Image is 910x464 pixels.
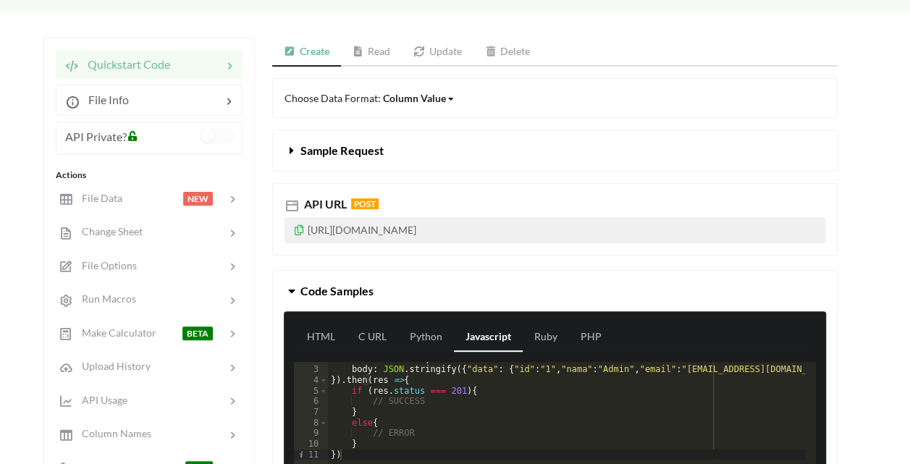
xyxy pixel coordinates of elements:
span: File Options [73,259,137,271]
span: Quickstart Code [79,57,170,71]
span: Sample Request [300,143,383,157]
span: Choose Data Format: [285,92,455,104]
button: Sample Request [273,130,837,171]
span: API URL [301,197,347,211]
span: Make Calculator [73,326,156,339]
span: Run Macros [73,292,136,305]
a: C URL [347,323,398,352]
span: POST [351,198,379,209]
span: Change Sheet [73,225,143,237]
a: Delete [473,38,542,67]
span: Column Names [73,427,151,439]
a: Python [398,323,454,352]
div: 3 [294,364,328,375]
div: 7 [294,407,328,418]
span: Code Samples [300,284,373,298]
span: API Usage [73,394,127,406]
div: Column Value [383,90,446,106]
a: Javascript [454,323,523,352]
div: Actions [56,169,243,182]
span: API Private? [65,130,127,143]
a: Ruby [523,323,569,352]
div: 11 [294,450,328,460]
a: PHP [569,323,613,352]
div: 4 [294,375,328,386]
a: Update [402,38,473,67]
a: Create [272,38,341,67]
a: Read [341,38,403,67]
span: Upload History [73,360,151,372]
span: BETA [182,326,213,340]
div: 6 [294,396,328,407]
div: 5 [294,386,328,397]
button: Code Samples [273,271,837,311]
span: NEW [183,192,213,206]
p: [URL][DOMAIN_NAME] [285,217,825,243]
div: 8 [294,418,328,429]
a: HTML [295,323,347,352]
span: File Info [80,93,129,106]
div: 10 [294,439,328,450]
div: 9 [294,428,328,439]
span: File Data [73,192,122,204]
